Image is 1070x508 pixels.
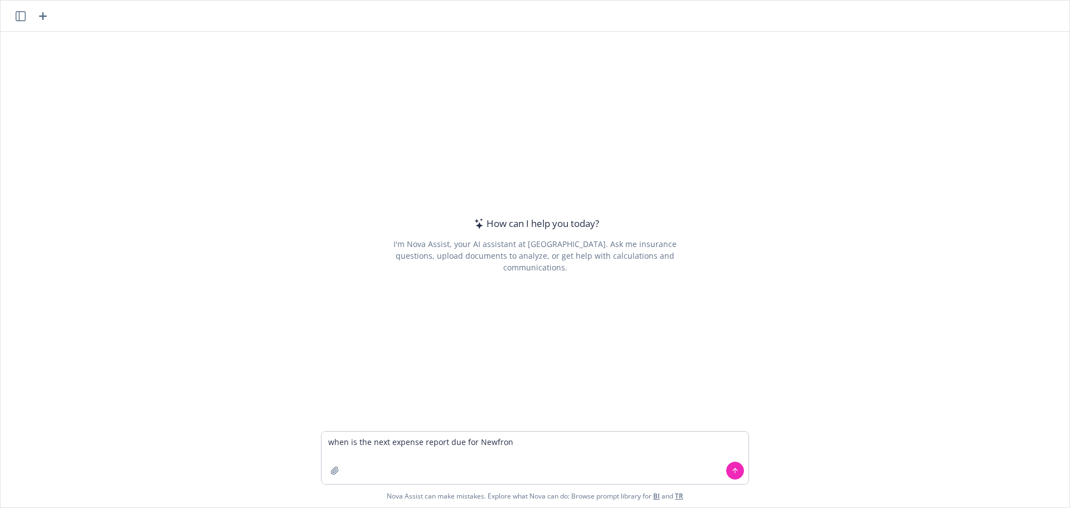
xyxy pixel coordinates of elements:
[5,485,1065,507] span: Nova Assist can make mistakes. Explore what Nova can do: Browse prompt library for and
[471,216,599,231] div: How can I help you today?
[675,491,683,501] a: TR
[322,432,748,484] textarea: when is the next expense report due for Newfron
[653,491,660,501] a: BI
[378,238,692,273] div: I'm Nova Assist, your AI assistant at [GEOGRAPHIC_DATA]. Ask me insurance questions, upload docum...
